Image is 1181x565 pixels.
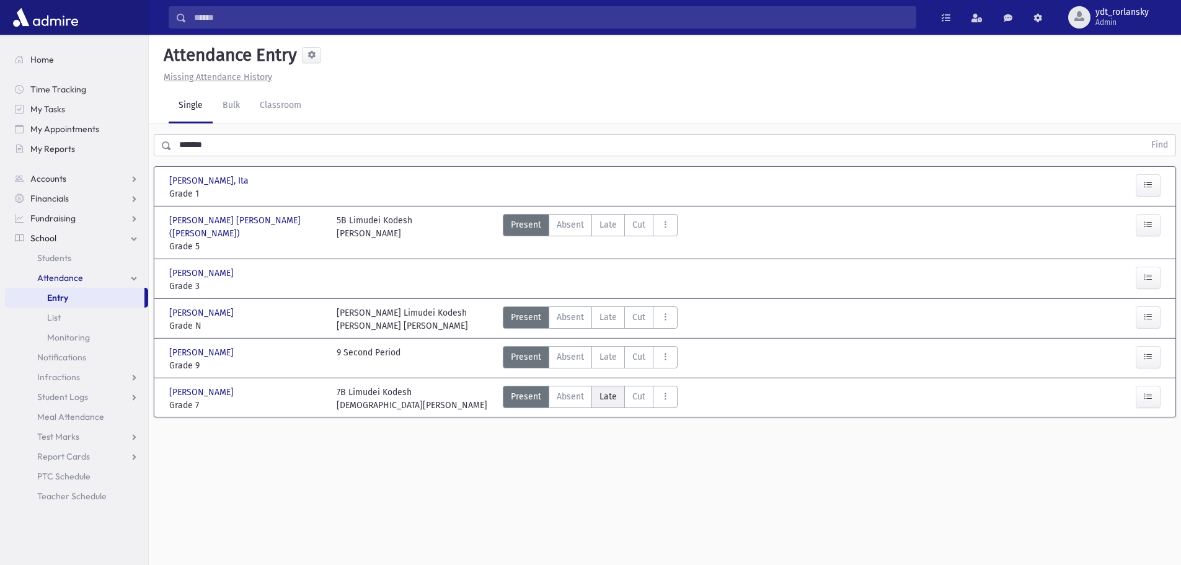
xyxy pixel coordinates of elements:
span: [PERSON_NAME] [169,306,236,319]
a: Infractions [5,367,148,387]
span: [PERSON_NAME] [PERSON_NAME] ([PERSON_NAME]) [169,214,324,240]
a: Time Tracking [5,79,148,99]
span: Late [599,218,617,231]
span: Report Cards [37,451,90,462]
a: Report Cards [5,447,148,466]
a: Bulk [213,89,250,123]
div: AttTypes [503,214,678,253]
div: 7B Limudei Kodesh [DEMOGRAPHIC_DATA][PERSON_NAME] [337,386,487,412]
span: [PERSON_NAME] [169,267,236,280]
span: [PERSON_NAME] [169,346,236,359]
a: Teacher Schedule [5,486,148,506]
span: My Tasks [30,104,65,115]
span: Financials [30,193,69,204]
a: Entry [5,288,144,308]
span: Grade 9 [169,359,324,372]
a: Monitoring [5,327,148,347]
span: Fundraising [30,213,76,224]
span: Students [37,252,71,264]
span: Absent [557,350,584,363]
span: Cut [632,350,645,363]
span: Monitoring [47,332,90,343]
span: My Appointments [30,123,99,135]
input: Search [187,6,916,29]
u: Missing Attendance History [164,72,272,82]
span: Entry [47,292,68,303]
span: Grade 1 [169,187,324,200]
span: Admin [1095,17,1149,27]
span: [PERSON_NAME], Ita [169,174,251,187]
a: My Appointments [5,119,148,139]
span: Grade N [169,319,324,332]
span: ydt_rorlansky [1095,7,1149,17]
a: Fundraising [5,208,148,228]
h5: Attendance Entry [159,45,297,66]
span: Infractions [37,371,80,383]
a: Students [5,248,148,268]
button: Find [1144,135,1175,156]
span: Present [511,311,541,324]
span: Home [30,54,54,65]
span: Grade 7 [169,399,324,412]
span: Absent [557,390,584,403]
span: Meal Attendance [37,411,104,422]
a: Single [169,89,213,123]
span: Attendance [37,272,83,283]
span: Absent [557,311,584,324]
span: Present [511,390,541,403]
span: Cut [632,311,645,324]
span: Test Marks [37,431,79,442]
span: PTC Schedule [37,471,91,482]
a: My Tasks [5,99,148,119]
div: 9 Second Period [337,346,400,372]
a: Accounts [5,169,148,189]
div: 5B Limudei Kodesh [PERSON_NAME] [337,214,412,253]
a: School [5,228,148,248]
span: Late [599,390,617,403]
img: AdmirePro [10,5,81,30]
a: My Reports [5,139,148,159]
span: School [30,233,56,244]
span: My Reports [30,143,75,154]
a: Notifications [5,347,148,367]
div: AttTypes [503,346,678,372]
span: List [47,312,61,323]
a: Home [5,50,148,69]
span: Time Tracking [30,84,86,95]
a: Meal Attendance [5,407,148,427]
span: Student Logs [37,391,88,403]
span: Teacher Schedule [37,491,107,502]
span: Present [511,218,541,231]
span: Present [511,350,541,363]
span: Notifications [37,352,86,363]
div: [PERSON_NAME] Limudei Kodesh [PERSON_NAME] [PERSON_NAME] [337,306,468,332]
span: Grade 3 [169,280,324,293]
span: Cut [632,390,645,403]
div: AttTypes [503,306,678,332]
span: Late [599,311,617,324]
a: Classroom [250,89,311,123]
a: Financials [5,189,148,208]
span: Late [599,350,617,363]
a: Missing Attendance History [159,72,272,82]
a: List [5,308,148,327]
a: Attendance [5,268,148,288]
a: Student Logs [5,387,148,407]
a: PTC Schedule [5,466,148,486]
span: [PERSON_NAME] [169,386,236,399]
span: Absent [557,218,584,231]
span: Grade 5 [169,240,324,253]
span: Cut [632,218,645,231]
div: AttTypes [503,386,678,412]
a: Test Marks [5,427,148,447]
span: Accounts [30,173,66,184]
